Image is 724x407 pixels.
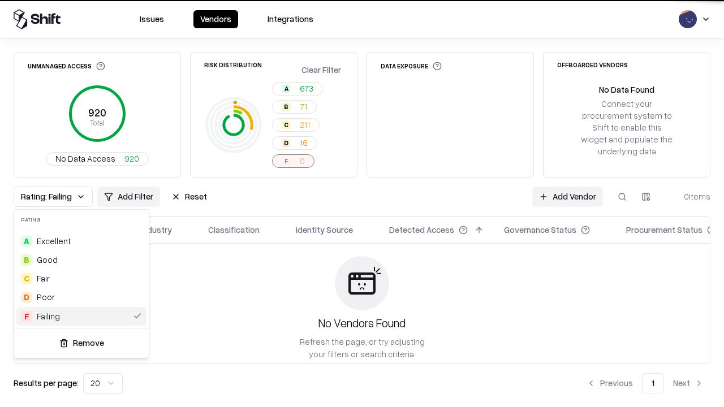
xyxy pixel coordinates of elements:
[14,230,149,328] div: Suggestions
[37,235,71,247] span: Excellent
[21,273,32,284] div: C
[21,236,32,247] div: A
[37,254,58,266] span: Good
[37,272,50,284] span: Fair
[14,210,149,230] div: Rating
[21,254,32,266] div: B
[37,291,55,303] div: Poor
[21,292,32,303] div: D
[19,333,144,353] button: Remove
[37,310,60,322] div: Failing
[21,310,32,322] div: F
